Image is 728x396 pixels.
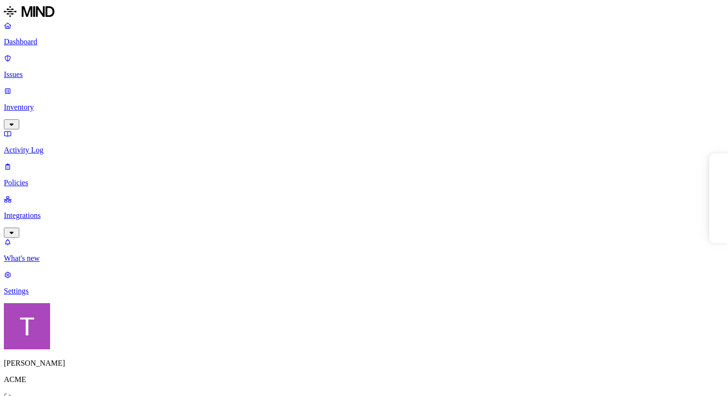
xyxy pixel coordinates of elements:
a: Issues [4,54,724,79]
a: What's new [4,238,724,263]
img: Tzvi Shir-Vaknin [4,303,50,349]
p: What's new [4,254,724,263]
a: Policies [4,162,724,187]
a: MIND [4,4,724,21]
a: Dashboard [4,21,724,46]
a: Activity Log [4,129,724,154]
img: MIND [4,4,54,19]
p: Activity Log [4,146,724,154]
p: Issues [4,70,724,79]
a: Settings [4,270,724,295]
p: ACME [4,375,724,384]
p: Settings [4,287,724,295]
p: Integrations [4,211,724,220]
a: Inventory [4,87,724,128]
p: Policies [4,179,724,187]
p: Inventory [4,103,724,112]
p: Dashboard [4,38,724,46]
a: Integrations [4,195,724,236]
